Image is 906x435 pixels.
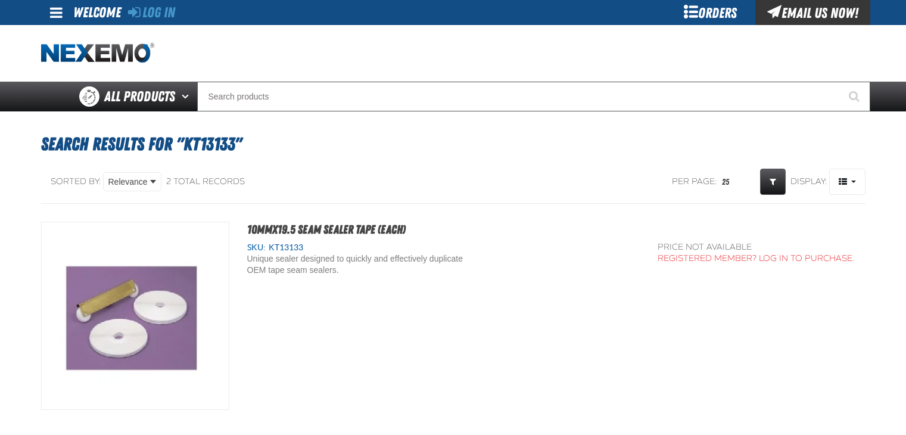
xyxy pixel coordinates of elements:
[247,253,483,276] div: Unique sealer designed to quickly and effectively duplicate OEM tape seam sealers.
[829,169,865,195] button: Product Grid Views Toolbar
[128,4,175,21] a: Log In
[178,82,197,111] button: Open All Products pages
[658,242,855,253] div: Price not available
[108,176,148,188] span: Relevance
[760,169,786,195] a: Expand or Collapse Grid Filters
[247,242,640,253] div: SKU:
[197,82,870,111] input: Search
[658,253,855,263] a: Registered Member? Log In to purchase.
[672,176,717,188] span: Per page:
[51,176,101,187] span: Sorted By:
[104,86,175,107] span: All Products
[830,169,865,194] span: Product Grid Views Toolbar
[41,128,865,160] h1: Search Results for "KT13133"
[42,222,229,409] img: 10mmx19.5 Seam Sealer Tape (each)
[840,82,870,111] button: Start Searching
[41,43,154,64] img: Nexemo logo
[247,222,406,237] a: 10mmx19.5 Seam Sealer Tape (each)
[266,243,303,252] span: KT13133
[42,222,229,409] : View Details of the 10mmx19.5 Seam Sealer Tape (each)
[790,176,827,187] span: Display:
[41,43,154,64] a: Home
[166,176,245,188] div: 2 total records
